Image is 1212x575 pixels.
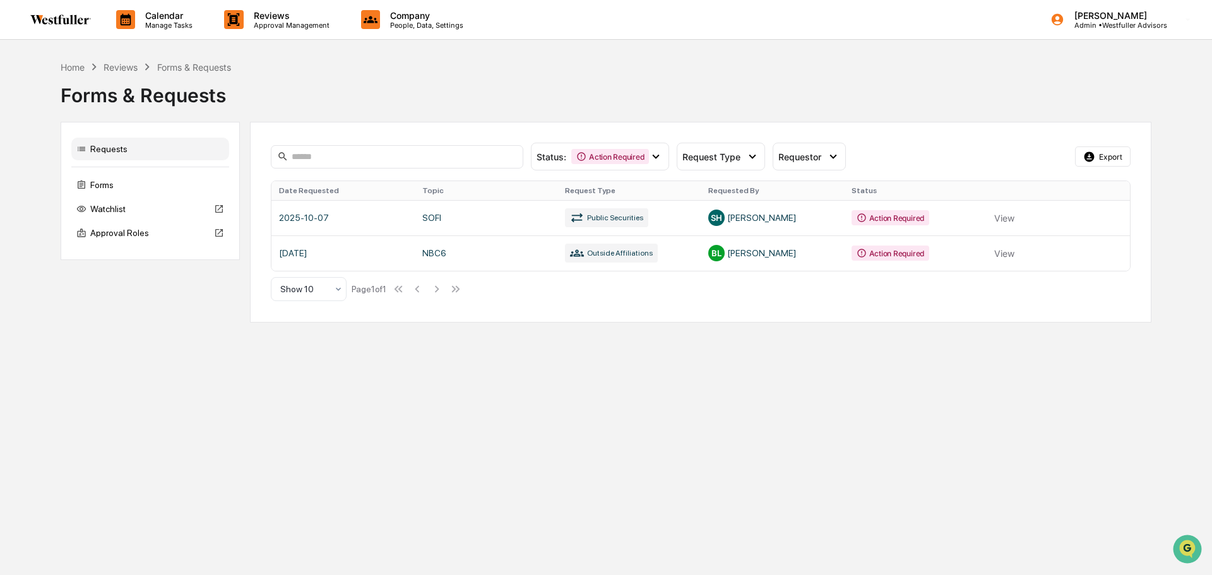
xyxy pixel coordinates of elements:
[39,206,102,216] span: [PERSON_NAME]
[61,74,1151,107] div: Forms & Requests
[112,206,138,216] span: [DATE]
[13,194,33,214] img: Rachel Stanley
[25,282,80,295] span: Data Lookup
[30,15,91,25] img: logo
[86,253,162,276] a: 🗄️Attestations
[39,172,102,182] span: [PERSON_NAME]
[89,312,153,323] a: Powered byPylon
[126,313,153,323] span: Pylon
[844,181,987,200] th: Status
[57,109,174,119] div: We're available if you need us!
[778,151,821,162] span: Requestor
[380,10,470,21] p: Company
[13,259,23,270] div: 🖐️
[380,21,470,30] p: People, Data, Settings
[1064,21,1167,30] p: Admin • Westfuller Advisors
[1064,10,1167,21] p: [PERSON_NAME]
[415,181,558,200] th: Topic
[135,10,199,21] p: Calendar
[104,258,157,271] span: Attestations
[215,100,230,116] button: Start new chat
[71,174,229,196] div: Forms
[271,181,415,200] th: Date Requested
[71,138,229,160] div: Requests
[105,172,109,182] span: •
[61,62,85,73] div: Home
[571,149,649,164] div: Action Required
[13,283,23,293] div: 🔎
[244,21,336,30] p: Approval Management
[682,151,740,162] span: Request Type
[13,140,85,150] div: Past conversations
[244,10,336,21] p: Reviews
[1172,533,1206,567] iframe: Open customer support
[135,21,199,30] p: Manage Tasks
[8,253,86,276] a: 🖐️Preclearance
[13,27,230,47] p: How can we help?
[71,222,229,244] div: Approval Roles
[104,62,138,73] div: Reviews
[105,206,109,216] span: •
[25,258,81,271] span: Preclearance
[537,151,566,162] span: Status :
[1075,146,1131,167] button: Export
[8,277,85,300] a: 🔎Data Lookup
[352,284,386,294] div: Page 1 of 1
[157,62,231,73] div: Forms & Requests
[701,181,844,200] th: Requested By
[112,172,138,182] span: [DATE]
[13,97,35,119] img: 1746055101610-c473b297-6a78-478c-a979-82029cc54cd1
[92,259,102,270] div: 🗄️
[557,181,701,200] th: Request Type
[71,198,229,220] div: Watchlist
[196,138,230,153] button: See all
[13,160,33,180] img: Rachel Stanley
[27,97,49,119] img: 8933085812038_c878075ebb4cc5468115_72.jpg
[57,97,207,109] div: Start new chat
